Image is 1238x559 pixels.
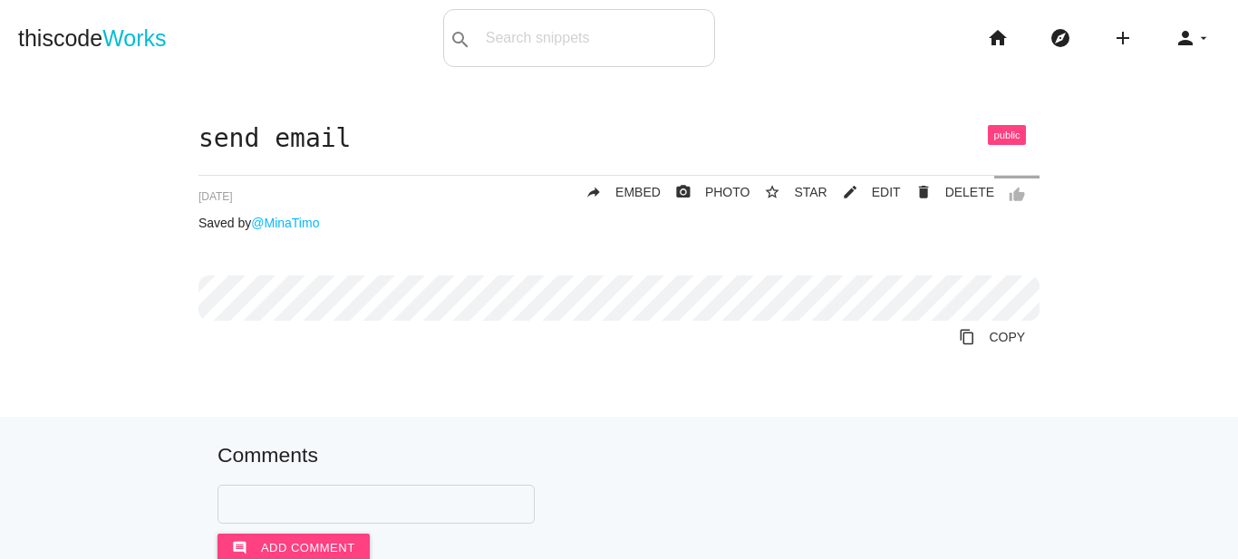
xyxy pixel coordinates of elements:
[615,185,661,199] span: EMBED
[661,176,750,208] a: photo_cameraPHOTO
[1112,9,1134,67] i: add
[750,176,827,208] button: star_borderSTAR
[198,125,1040,153] h1: send email
[198,216,1040,230] p: Saved by
[705,185,750,199] span: PHOTO
[1196,9,1211,67] i: arrow_drop_down
[794,185,827,199] span: STAR
[251,216,319,230] a: @MinaTimo
[987,9,1009,67] i: home
[872,185,901,199] span: EDIT
[477,19,714,57] input: Search snippets
[585,176,602,208] i: reply
[945,185,994,199] span: DELETE
[1049,9,1071,67] i: explore
[444,10,477,66] button: search
[827,176,901,208] a: mode_editEDIT
[571,176,661,208] a: replyEMBED
[675,176,692,208] i: photo_camera
[198,190,233,203] span: [DATE]
[901,176,994,208] a: Delete Post
[764,176,780,208] i: star_border
[18,9,167,67] a: thiscodeWorks
[944,321,1040,353] a: Copy to Clipboard
[959,321,975,353] i: content_copy
[218,444,1020,467] h5: Comments
[1175,9,1196,67] i: person
[842,176,858,208] i: mode_edit
[915,176,932,208] i: delete
[450,11,471,69] i: search
[102,25,166,51] span: Works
